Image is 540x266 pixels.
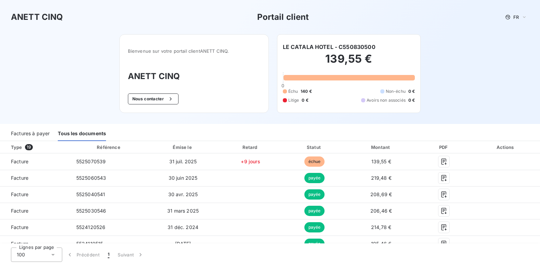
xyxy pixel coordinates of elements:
[5,158,65,165] span: Facture
[288,88,298,94] span: Échu
[167,208,199,214] span: 31 mars 2025
[283,43,376,51] h6: LE CATALA HOTEL - C550830500
[288,97,299,103] span: Litige
[241,159,260,164] span: +9 jours
[281,83,284,88] span: 0
[5,175,65,181] span: Facture
[371,241,391,246] span: 195,46 €
[418,144,470,151] div: PDF
[304,173,325,183] span: payée
[283,52,415,73] h2: 139,55 €
[408,88,415,94] span: 0 €
[301,88,312,94] span: 140 €
[284,144,345,151] div: Statut
[302,97,308,103] span: 0 €
[371,159,391,164] span: 139,55 €
[149,144,217,151] div: Émise le
[128,48,260,54] span: Bienvenue sur votre portail client ANETT CINQ .
[58,127,106,141] div: Tous les documents
[76,175,106,181] span: 5525060543
[408,97,415,103] span: 0 €
[5,191,65,198] span: Facture
[370,208,392,214] span: 206,46 €
[371,224,391,230] span: 214,78 €
[370,191,392,197] span: 208,69 €
[220,144,281,151] div: Retard
[175,241,191,246] span: [DATE]
[76,191,105,197] span: 5525040541
[168,191,198,197] span: 30 avr. 2025
[304,222,325,232] span: payée
[386,88,406,94] span: Non-échu
[104,248,114,262] button: 1
[5,224,65,231] span: Facture
[7,144,69,151] div: Type
[62,248,104,262] button: Précédent
[304,156,325,167] span: échue
[304,206,325,216] span: payée
[25,144,33,150] span: 19
[5,240,65,247] span: Facture
[304,189,325,200] span: payée
[168,224,198,230] span: 31 déc. 2024
[97,144,120,150] div: Référence
[11,127,50,141] div: Factures à payer
[76,159,106,164] span: 5525070539
[513,14,519,20] span: FR
[76,224,106,230] span: 5524120526
[169,175,198,181] span: 30 juin 2025
[371,175,392,181] span: 219,48 €
[347,144,415,151] div: Montant
[114,248,148,262] button: Suivant
[17,251,25,258] span: 100
[76,208,106,214] span: 5525030546
[128,93,179,104] button: Nous contacter
[108,251,109,258] span: 1
[169,159,197,164] span: 31 juil. 2025
[76,241,103,246] span: 5524110515
[473,144,539,151] div: Actions
[367,97,406,103] span: Avoirs non associés
[11,11,63,23] h3: ANETT CINQ
[5,207,65,214] span: Facture
[257,11,309,23] h3: Portail client
[304,239,325,249] span: payée
[128,70,260,83] h3: ANETT CINQ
